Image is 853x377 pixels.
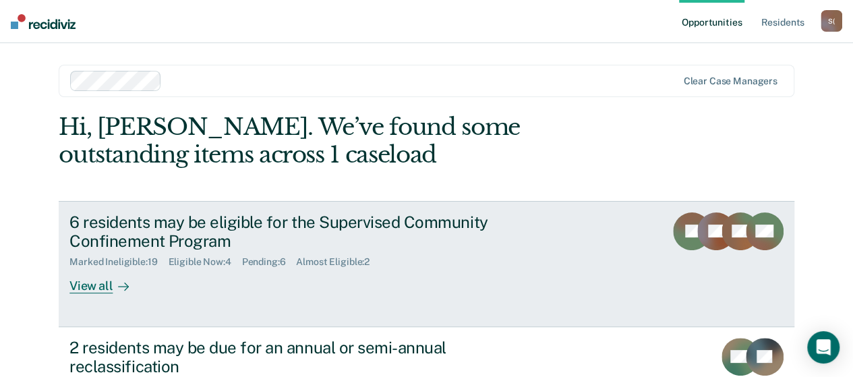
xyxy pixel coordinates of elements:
[59,113,647,169] div: Hi, [PERSON_NAME]. We’ve found some outstanding items across 1 caseload
[821,10,842,32] button: S(
[242,256,297,268] div: Pending : 6
[168,256,241,268] div: Eligible Now : 4
[69,212,543,252] div: 6 residents may be eligible for the Supervised Community Confinement Program
[821,10,842,32] div: S (
[296,256,380,268] div: Almost Eligible : 2
[59,201,794,327] a: 6 residents may be eligible for the Supervised Community Confinement ProgramMarked Ineligible:19E...
[807,331,840,364] div: Open Intercom Messenger
[683,76,777,87] div: Clear case managers
[69,338,543,377] div: 2 residents may be due for an annual or semi-annual reclassification
[11,14,76,29] img: Recidiviz
[69,268,145,294] div: View all
[69,256,168,268] div: Marked Ineligible : 19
